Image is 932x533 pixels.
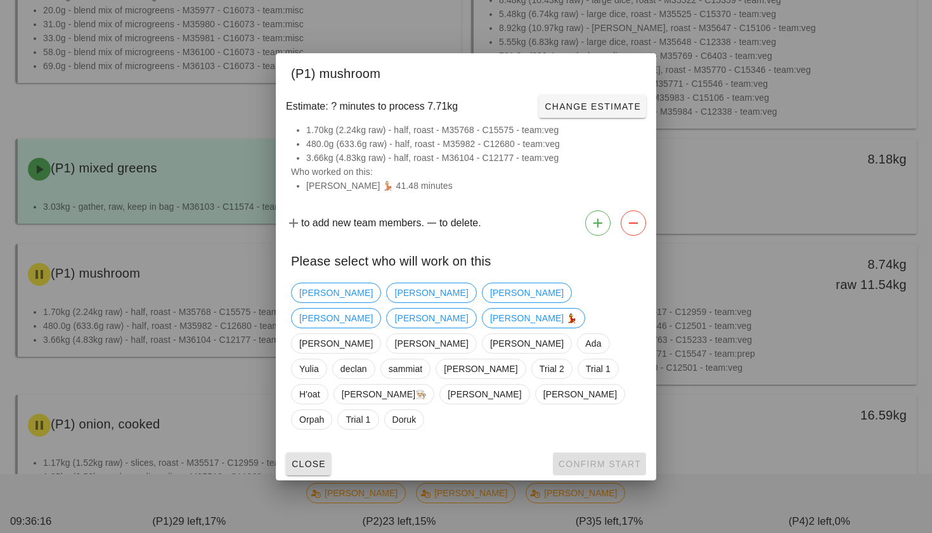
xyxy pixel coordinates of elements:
[490,283,564,302] span: [PERSON_NAME]
[276,241,656,278] div: Please select who will work on this
[490,309,578,328] span: [PERSON_NAME] 💃
[306,151,641,165] li: 3.66kg (4.83kg raw) - half, roast - M36104 - C12177 - team:veg
[539,95,646,118] button: Change Estimate
[286,453,331,475] button: Close
[389,359,423,378] span: sammiat
[286,99,458,114] span: Estimate: ? minutes to process 7.71kg
[585,334,601,353] span: Ada
[306,137,641,151] li: 480.0g (633.6g raw) - half, roast - M35982 - C12680 - team:veg
[346,410,370,429] span: Trial 1
[490,334,564,353] span: [PERSON_NAME]
[299,309,373,328] span: [PERSON_NAME]
[276,53,656,90] div: (P1) mushroom
[394,283,468,302] span: [PERSON_NAME]
[306,179,641,193] li: [PERSON_NAME] 💃 41.48 minutes
[544,101,641,112] span: Change Estimate
[448,385,521,404] span: [PERSON_NAME]
[299,385,320,404] span: H'oat
[276,123,656,205] div: Who worked on this:
[291,459,326,469] span: Close
[340,359,367,378] span: declan
[299,334,373,353] span: [PERSON_NAME]
[540,359,564,378] span: Trial 2
[543,385,617,404] span: [PERSON_NAME]
[444,359,517,378] span: [PERSON_NAME]
[276,205,656,241] div: to add new team members. to delete.
[392,410,417,429] span: Doruk
[299,359,319,378] span: Yulia
[586,359,611,378] span: Trial 1
[306,123,641,137] li: 1.70kg (2.24kg raw) - half, roast - M35768 - C15575 - team:veg
[299,410,324,429] span: Orpah
[394,334,468,353] span: [PERSON_NAME]
[299,283,373,302] span: [PERSON_NAME]
[394,309,468,328] span: [PERSON_NAME]
[342,385,427,404] span: [PERSON_NAME]👨🏼‍🍳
